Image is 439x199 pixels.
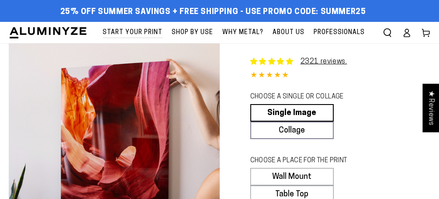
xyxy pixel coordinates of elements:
[422,84,439,132] div: Click to open Judge.me floating reviews tab
[172,27,213,38] span: Shop By Use
[218,22,268,43] a: Why Metal?
[250,122,334,139] a: Collage
[98,22,167,43] a: Start Your Print
[250,168,334,185] label: Wall Mount
[9,26,87,39] img: Aluminyze
[250,70,431,82] div: 4.85 out of 5.0 stars
[167,22,218,43] a: Shop By Use
[222,27,263,38] span: Why Metal?
[250,156,355,166] legend: CHOOSE A PLACE FOR THE PRINT
[268,22,309,43] a: About Us
[273,27,304,38] span: About Us
[103,27,162,38] span: Start Your Print
[301,58,347,65] a: 2321 reviews.
[60,7,366,17] span: 25% off Summer Savings + Free Shipping - Use Promo Code: SUMMER25
[378,23,397,42] summary: Search our site
[314,27,365,38] span: Professionals
[250,104,334,122] a: Single Image
[309,22,369,43] a: Professionals
[250,92,355,102] legend: CHOOSE A SINGLE OR COLLAGE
